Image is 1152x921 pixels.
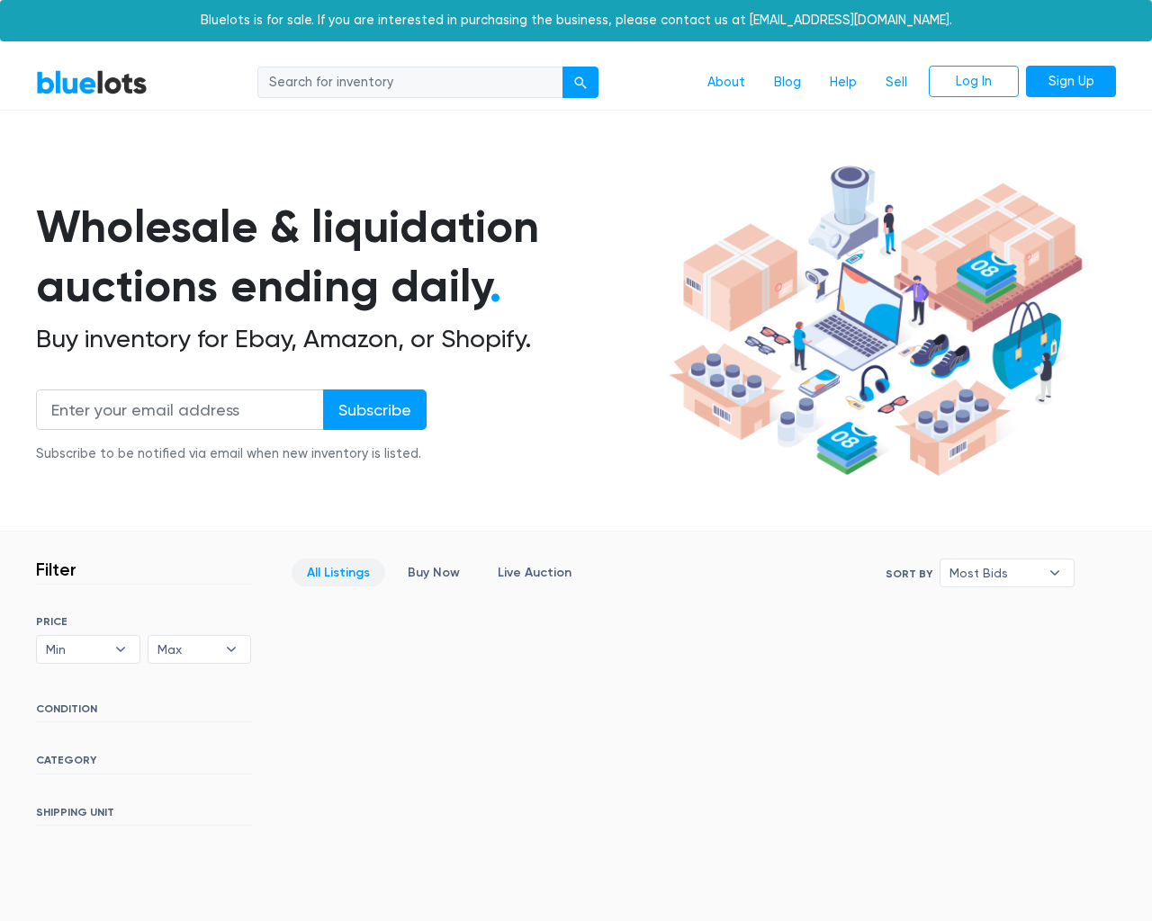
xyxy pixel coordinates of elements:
label: Sort By [886,566,932,582]
b: ▾ [102,636,139,663]
a: Help [815,66,871,100]
a: Live Auction [482,559,587,586]
b: ▾ [1036,559,1074,586]
a: Blog [760,66,815,100]
h6: SHIPPING UNIT [36,806,251,826]
h3: Filter [36,559,76,580]
img: hero-ee84e7d0318cb26816c560f6b4441b76977f77a177738b4e94f68c95b2b83dbb.png [662,157,1089,485]
input: Search for inventory [257,67,563,99]
a: Sign Up [1026,66,1116,98]
input: Subscribe [323,389,427,430]
span: . [490,259,501,313]
a: BlueLots [36,69,148,95]
div: Subscribe to be notified via email when new inventory is listed. [36,444,427,464]
span: Most Bids [949,559,1039,586]
h6: CATEGORY [36,754,251,773]
b: ▾ [212,636,250,663]
input: Enter your email address [36,389,324,430]
h1: Wholesale & liquidation auctions ending daily [36,197,662,317]
a: About [693,66,760,100]
h6: PRICE [36,615,251,628]
span: Min [46,636,105,663]
h2: Buy inventory for Ebay, Amazon, or Shopify. [36,324,662,354]
h6: CONDITION [36,702,251,722]
a: Buy Now [392,559,475,586]
span: Max [157,636,217,663]
a: Sell [871,66,922,100]
a: All Listings [292,559,385,586]
a: Log In [929,66,1019,98]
